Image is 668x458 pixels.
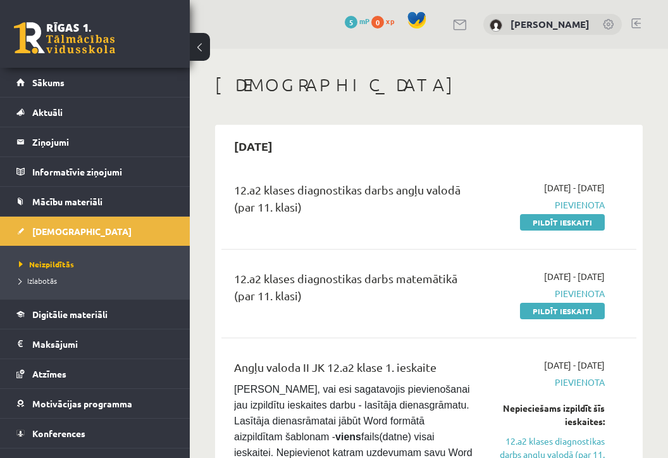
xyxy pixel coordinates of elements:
span: Izlabotās [19,276,57,286]
span: Aktuāli [32,106,63,118]
legend: Maksājumi [32,329,174,359]
a: Motivācijas programma [16,389,174,418]
a: 0 xp [371,16,400,26]
a: Maksājumi [16,329,174,359]
a: Izlabotās [19,275,177,286]
span: Pievienota [494,287,605,300]
span: Sākums [32,77,65,88]
div: Angļu valoda II JK 12.a2 klase 1. ieskaite [234,359,475,382]
a: Rīgas 1. Tālmācības vidusskola [14,22,115,54]
a: Konferences [16,419,174,448]
a: 5 mP [345,16,369,26]
a: Atzīmes [16,359,174,388]
a: Sākums [16,68,174,97]
a: Digitālie materiāli [16,300,174,329]
span: 0 [371,16,384,29]
span: Motivācijas programma [32,398,132,409]
span: [DATE] - [DATE] [544,181,605,194]
span: Neizpildītās [19,259,74,269]
a: Neizpildītās [19,258,177,270]
a: Pildīt ieskaiti [520,214,605,231]
span: xp [386,16,394,26]
span: [DATE] - [DATE] [544,359,605,372]
span: Digitālie materiāli [32,309,108,320]
img: Rebeka Trofimova [490,19,502,32]
span: Pievienota [494,198,605,212]
a: [PERSON_NAME] [510,18,590,30]
a: Aktuāli [16,98,174,127]
legend: Ziņojumi [32,127,174,156]
div: 12.a2 klases diagnostikas darbs angļu valodā (par 11. klasi) [234,181,475,222]
a: Informatīvie ziņojumi [16,157,174,186]
span: Pievienota [494,376,605,389]
span: Atzīmes [32,368,66,379]
span: [DEMOGRAPHIC_DATA] [32,226,132,237]
span: [DATE] - [DATE] [544,270,605,283]
span: Mācību materiāli [32,196,102,207]
a: Pildīt ieskaiti [520,303,605,319]
span: Konferences [32,428,85,439]
a: [DEMOGRAPHIC_DATA] [16,217,174,246]
h1: [DEMOGRAPHIC_DATA] [215,74,643,96]
span: 5 [345,16,357,29]
div: Nepieciešams izpildīt šīs ieskaites: [494,402,605,428]
strong: viens [335,431,361,442]
legend: Informatīvie ziņojumi [32,157,174,186]
h2: [DATE] [221,131,285,161]
a: Ziņojumi [16,127,174,156]
span: mP [359,16,369,26]
div: 12.a2 klases diagnostikas darbs matemātikā (par 11. klasi) [234,270,475,310]
a: Mācību materiāli [16,187,174,216]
